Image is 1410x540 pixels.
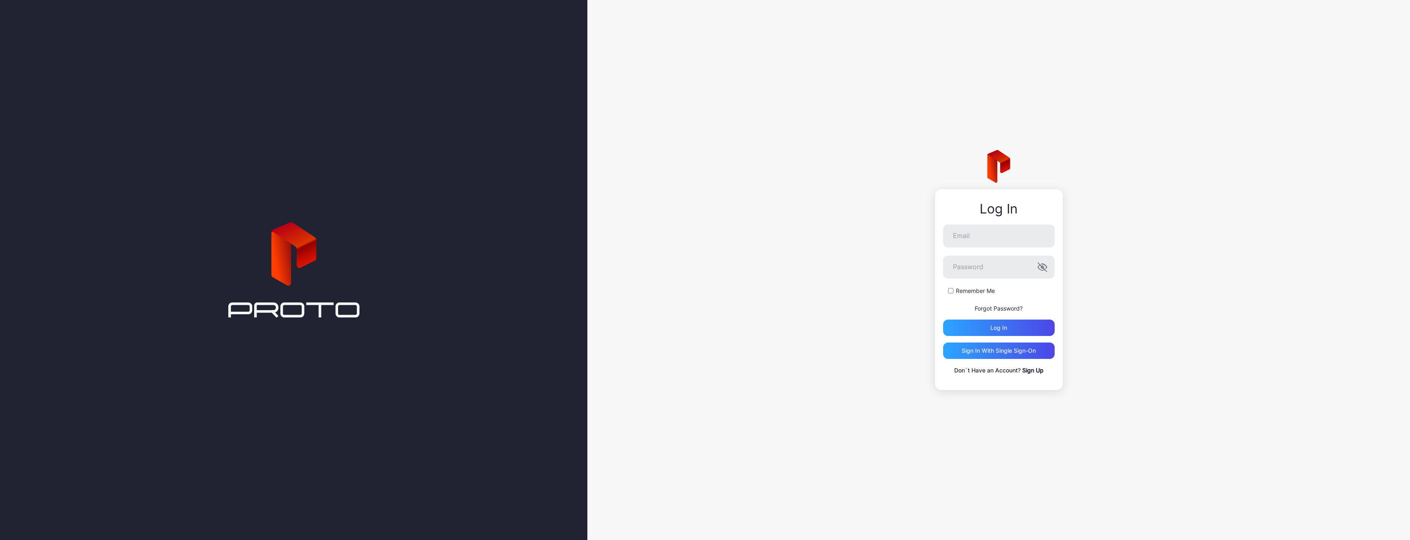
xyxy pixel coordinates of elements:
a: Sign Up [1022,367,1044,374]
div: Log In [943,202,1055,216]
input: Password [943,256,1055,279]
div: Log in [990,324,1007,331]
button: Log in [943,320,1055,336]
a: Forgot Password? [975,305,1023,312]
button: Sign in With Single Sign-On [943,343,1055,359]
label: Remember Me [956,287,995,295]
button: Password [1037,262,1047,272]
div: Sign in With Single Sign-On [962,347,1036,354]
p: Don`t Have an Account? [943,365,1055,375]
input: Email [943,225,1055,247]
